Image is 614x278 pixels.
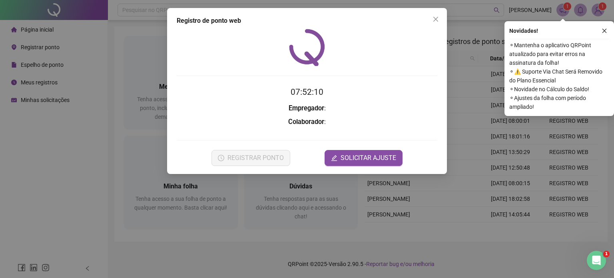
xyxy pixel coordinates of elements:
iframe: Intercom live chat [587,251,606,270]
span: close [602,28,607,34]
time: 07:52:10 [291,87,323,97]
strong: Empregador [289,104,324,112]
h3: : [177,117,437,127]
span: ⚬ Novidade no Cálculo do Saldo! [509,85,609,94]
span: ⚬ ⚠️ Suporte Via Chat Será Removido do Plano Essencial [509,67,609,85]
button: Close [429,13,442,26]
img: QRPoint [289,29,325,66]
h3: : [177,103,437,114]
button: REGISTRAR PONTO [211,150,290,166]
span: close [433,16,439,22]
span: 1 [603,251,610,257]
span: SOLICITAR AJUSTE [341,153,396,163]
div: Registro de ponto web [177,16,437,26]
span: ⚬ Ajustes da folha com período ampliado! [509,94,609,111]
span: ⚬ Mantenha o aplicativo QRPoint atualizado para evitar erros na assinatura da folha! [509,41,609,67]
button: editSOLICITAR AJUSTE [325,150,403,166]
strong: Colaborador [288,118,324,126]
span: Novidades ! [509,26,538,35]
span: edit [331,155,337,161]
